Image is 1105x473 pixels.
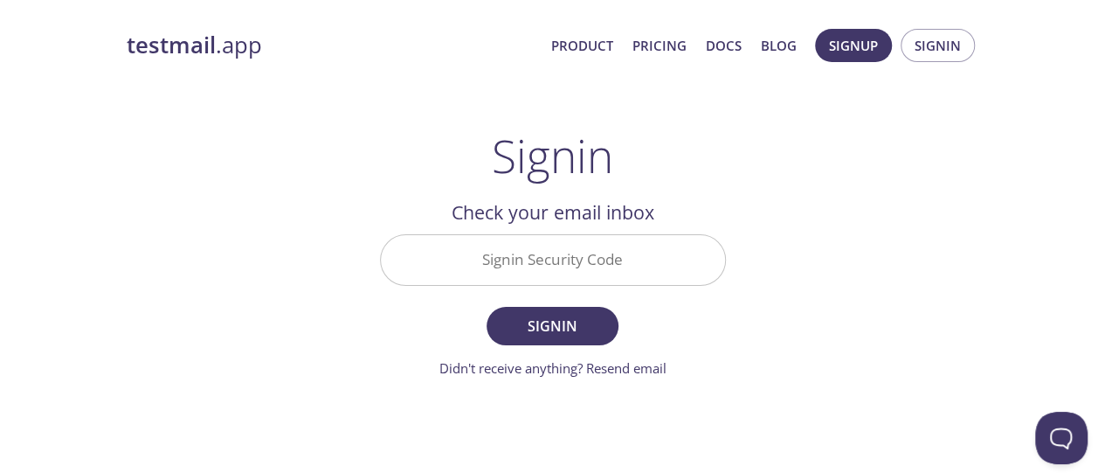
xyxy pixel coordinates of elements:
span: Signin [506,314,598,338]
a: Didn't receive anything? Resend email [439,359,666,377]
strong: testmail [127,30,216,60]
a: Product [551,34,613,57]
a: Pricing [632,34,687,57]
button: Signin [901,29,975,62]
h1: Signin [492,129,613,182]
a: Blog [761,34,797,57]
button: Signup [815,29,892,62]
a: Docs [706,34,742,57]
iframe: Help Scout Beacon - Open [1035,412,1088,464]
button: Signin [487,307,618,345]
h2: Check your email inbox [380,198,726,227]
a: testmail.app [127,31,537,60]
span: Signup [829,34,878,57]
span: Signin [915,34,961,57]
